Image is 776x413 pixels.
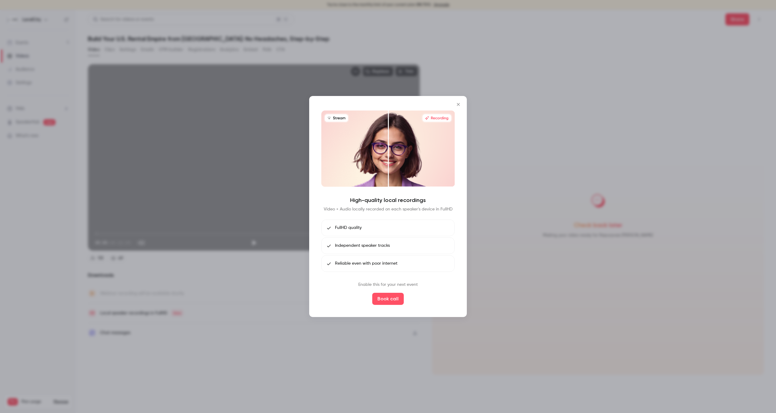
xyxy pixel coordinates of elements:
p: Enable this for your next event [358,282,418,288]
span: Reliable even with poor internet [335,260,397,267]
h4: High-quality local recordings [350,197,426,204]
span: FullHD quality [335,225,362,231]
button: Close [452,98,464,111]
span: Independent speaker tracks [335,243,390,249]
p: Video + Audio locally recorded on each speaker's device in FullHD [324,206,453,212]
button: Book call [372,293,404,305]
